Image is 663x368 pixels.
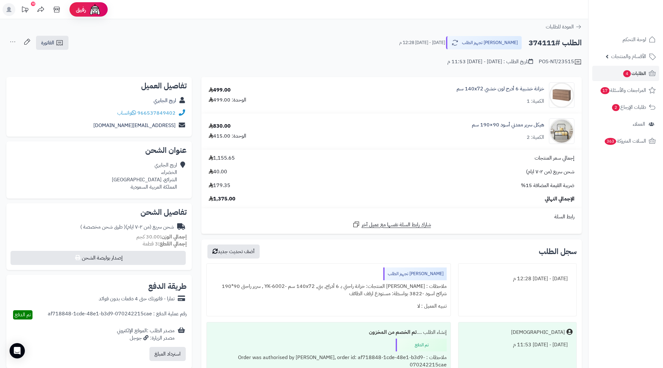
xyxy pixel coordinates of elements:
[148,282,187,290] h2: طريقة الدفع
[611,52,646,61] span: الأقسام والمنتجات
[209,96,246,104] div: الوحدة: 499.00
[11,251,186,265] button: إصدار بوليصة الشحن
[10,343,25,358] div: Open Intercom Messenger
[592,133,659,149] a: السلات المتروكة363
[527,134,544,141] div: الكمية: 2
[611,103,646,112] span: طلبات الإرجاع
[11,82,187,90] h2: تفاصيل العميل
[462,339,573,351] div: [DATE] - [DATE] 11:53 م
[546,23,582,31] a: العودة للطلبات
[80,223,126,231] span: ( طرق شحن مخصصة )
[383,267,447,280] div: [PERSON_NAME] تجهيز الطلب
[462,273,573,285] div: [DATE] - [DATE] 12:28 م
[362,221,431,229] span: شارك رابط السلة نفسها مع عميل آخر
[117,109,136,117] a: واتساب
[11,208,187,216] h2: تفاصيل الشحن
[592,116,659,132] a: العملاء
[158,240,187,248] strong: إجمالي القطع:
[209,168,227,176] span: 40.00
[80,223,174,231] div: شحن سريع (من ٢-٧ ايام)
[211,280,447,300] div: ملاحظات : [PERSON_NAME] المنتجات: خزانة راحتي بـ 6 أدراج, بني, ‎140x72 سم‏ -YK-6002 , سرير راحتى ...
[112,161,177,191] div: اريج الجابري الخضراء، الشرائع، [GEOGRAPHIC_DATA] المملكة العربية السعودية
[396,339,447,351] div: تم الدفع
[211,300,447,312] div: تنبيه العميل : لا
[209,123,231,130] div: 830.00
[529,36,582,49] h2: الطلب #374111
[154,97,176,104] a: اريج الجابري
[623,35,646,44] span: لوحة التحكم
[143,240,187,248] small: 3 قطعة
[623,69,646,78] span: الطلبات
[633,120,645,129] span: العملاء
[604,137,646,146] span: السلات المتروكة
[612,104,620,111] span: 2
[549,82,574,108] img: 1752058398-1(9)-90x90.jpg
[600,86,646,95] span: المراجعات والأسئلة
[209,182,230,189] span: 179.35
[369,328,417,336] b: تم الخصم من المخزون
[546,23,574,31] span: العودة للطلبات
[600,87,609,94] span: 17
[457,85,544,93] a: خزانة خشبية 6 أدرج لون خشبي 140x72 سم
[535,154,574,162] span: إجمالي سعر المنتجات
[209,132,246,140] div: الوحدة: 415.00
[620,13,657,27] img: logo-2.png
[539,248,577,255] h3: سجل الطلب
[136,233,187,241] small: 30.00 كجم
[623,70,631,78] span: 4
[137,109,176,117] a: 966537849402
[521,182,574,189] span: ضريبة القيمة المضافة 15%
[592,100,659,115] a: طلبات الإرجاع2
[399,40,445,46] small: [DATE] - [DATE] 12:28 م
[17,3,33,18] a: تحديثات المنصة
[472,121,544,129] a: هيكل سرير معدني أسود 90×190 سم
[117,334,175,342] div: مصدر الزيارة: جوجل
[604,138,616,145] span: 363
[511,329,565,336] div: [DEMOGRAPHIC_DATA]
[149,347,186,361] button: استرداد المبلغ
[160,233,187,241] strong: إجمالي الوزن:
[36,36,68,50] a: الفاتورة
[209,195,235,203] span: 1,375.00
[549,118,574,144] img: 1754548425-110101010022-90x90.jpg
[539,58,582,66] div: POS-NT/23515
[592,66,659,81] a: الطلبات4
[211,326,447,339] div: إنشاء الطلب ....
[209,154,235,162] span: 1,155.65
[209,86,231,94] div: 499.00
[99,295,175,303] div: تمارا - فاتورتك حتى 4 دفعات بدون فوائد
[352,221,431,229] a: شارك رابط السلة نفسها مع عميل آخر
[15,311,31,319] span: تم الدفع
[76,6,86,13] span: رفيق
[526,168,574,176] span: شحن سريع (من ٢-٧ ايام)
[545,195,574,203] span: الإجمالي النهائي
[41,39,54,47] span: الفاتورة
[89,3,101,16] img: ai-face.png
[447,58,533,65] div: تاريخ الطلب : [DATE] - [DATE] 11:53 م
[527,98,544,105] div: الكمية: 1
[48,310,187,319] div: رقم عملية الدفع : af718848-1cde-48e1-b3d9-070242215cae
[204,213,579,221] div: رابط السلة
[117,327,175,342] div: مصدر الطلب :الموقع الإلكتروني
[31,2,35,6] div: 10
[446,36,522,49] button: [PERSON_NAME] تجهيز الطلب
[93,122,176,129] a: [EMAIL_ADDRESS][DOMAIN_NAME]
[11,146,187,154] h2: عنوان الشحن
[592,83,659,98] a: المراجعات والأسئلة17
[592,32,659,47] a: لوحة التحكم
[207,244,260,259] button: أضف تحديث جديد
